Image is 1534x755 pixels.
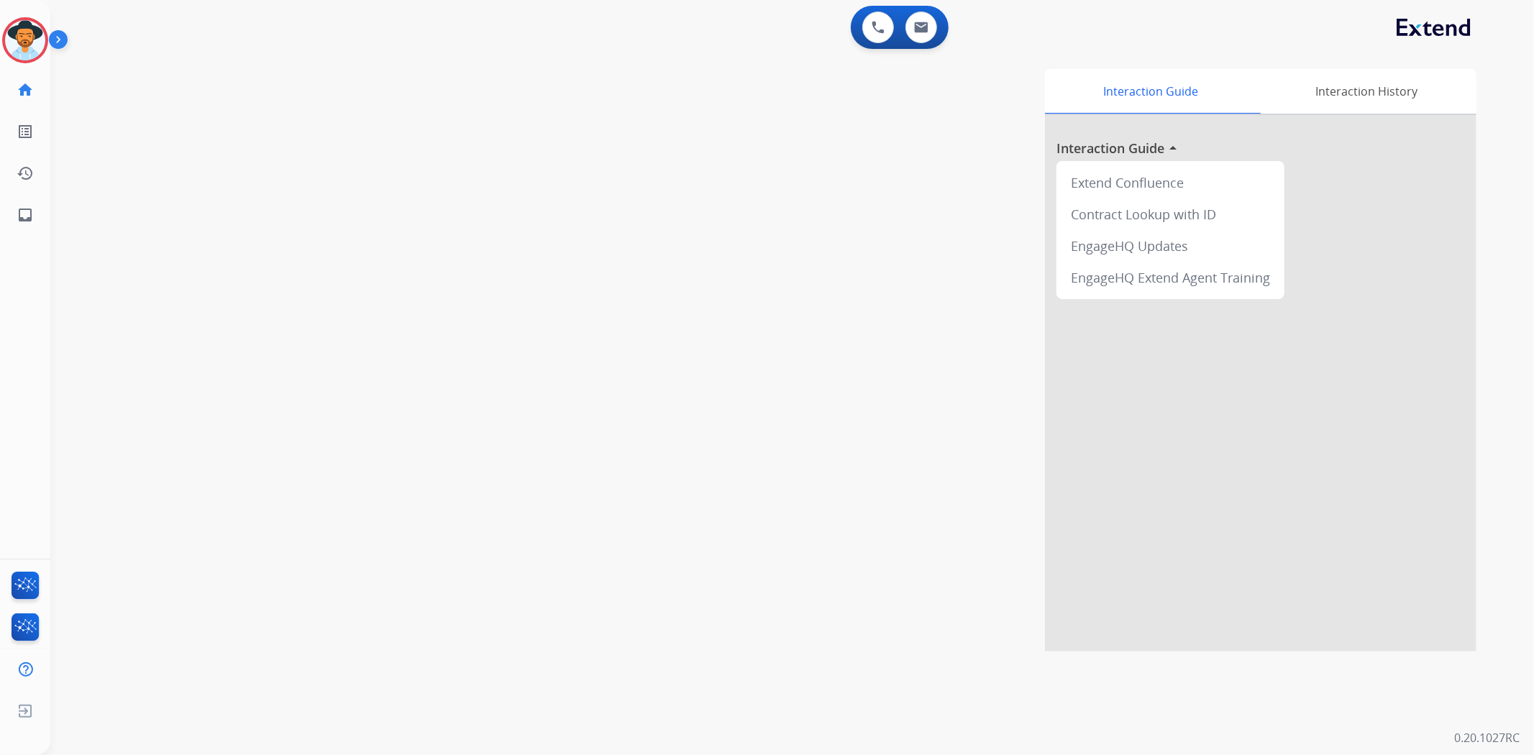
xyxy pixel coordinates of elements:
mat-icon: list_alt [17,123,34,140]
mat-icon: history [17,165,34,182]
mat-icon: inbox [17,206,34,224]
p: 0.20.1027RC [1454,729,1520,746]
div: Interaction History [1257,69,1476,114]
mat-icon: home [17,81,34,99]
div: Interaction Guide [1045,69,1257,114]
div: EngageHQ Updates [1062,230,1279,262]
div: Contract Lookup with ID [1062,198,1279,230]
img: avatar [5,20,45,60]
div: EngageHQ Extend Agent Training [1062,262,1279,293]
div: Extend Confluence [1062,167,1279,198]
